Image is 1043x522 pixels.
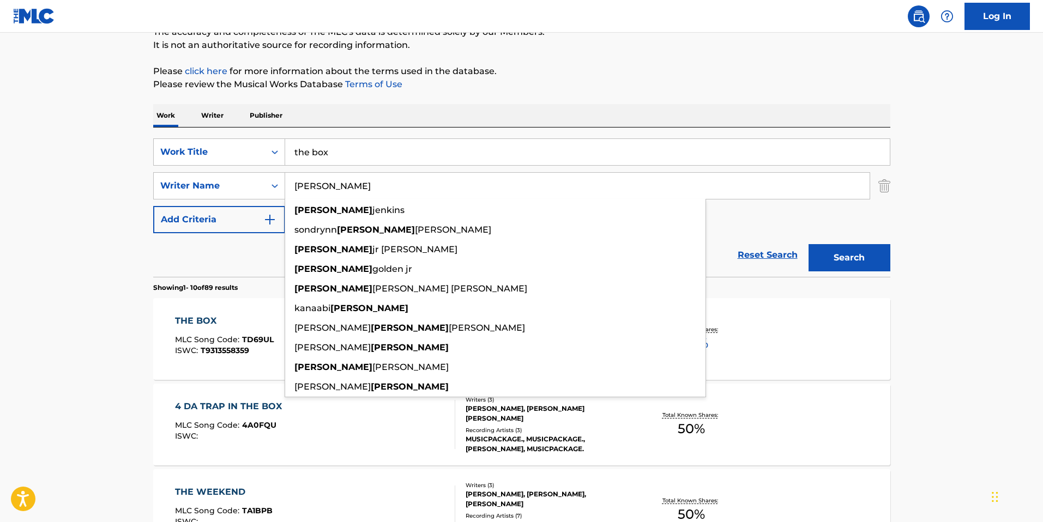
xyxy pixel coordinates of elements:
[153,384,890,465] a: 4 DA TRAP IN THE BOXMLC Song Code:4A0FQUISWC:Writers (3)[PERSON_NAME], [PERSON_NAME] [PERSON_NAME...
[371,381,449,392] strong: [PERSON_NAME]
[153,104,178,127] p: Work
[294,342,371,353] span: [PERSON_NAME]
[246,104,286,127] p: Publisher
[732,243,803,267] a: Reset Search
[294,205,372,215] strong: [PERSON_NAME]
[449,323,525,333] span: [PERSON_NAME]
[294,264,372,274] strong: [PERSON_NAME]
[153,138,890,277] form: Search Form
[908,5,930,27] a: Public Search
[201,345,249,355] span: T9313558359
[466,434,630,454] div: MUSICPACKAGE., MUSICPACKAGE.,[PERSON_NAME], MUSICPACKAGE.
[175,335,242,344] span: MLC Song Code :
[242,506,273,515] span: TA1BPB
[466,404,630,423] div: [PERSON_NAME], [PERSON_NAME] [PERSON_NAME]
[294,303,330,313] span: kanaabi
[988,470,1043,522] iframe: Chat Widget
[678,419,705,439] span: 50 %
[662,496,721,505] p: Total Known Shares:
[153,298,890,380] a: THE BOXMLC Song Code:TD69ULISWC:T9313558359Writers (6)[PERSON_NAME] [PERSON_NAME] [PERSON_NAME] [...
[242,335,274,344] span: TD69UL
[466,489,630,509] div: [PERSON_NAME], [PERSON_NAME], [PERSON_NAME]
[466,426,630,434] div: Recording Artists ( 3 )
[175,506,242,515] span: MLC Song Code :
[153,206,285,233] button: Add Criteria
[415,224,491,235] span: [PERSON_NAME]
[242,420,276,430] span: 4A0FQU
[371,323,449,333] strong: [PERSON_NAME]
[343,79,402,89] a: Terms of Use
[912,10,925,23] img: search
[337,224,415,235] strong: [PERSON_NAME]
[466,481,630,489] div: Writers ( 3 )
[294,362,372,372] strong: [PERSON_NAME]
[466,512,630,520] div: Recording Artists ( 7 )
[372,205,405,215] span: jenkins
[175,485,273,499] div: THE WEEKEND
[940,10,954,23] img: help
[466,396,630,404] div: Writers ( 3 )
[175,314,274,327] div: THE BOX
[160,145,258,159] div: Work Title
[372,362,449,372] span: [PERSON_NAME]
[662,411,721,419] p: Total Known Shares:
[371,342,449,353] strong: [PERSON_NAME]
[992,481,998,513] div: Drag
[294,283,372,294] strong: [PERSON_NAME]
[809,244,890,271] button: Search
[936,5,958,27] div: Help
[175,420,242,430] span: MLC Song Code :
[294,244,372,254] strong: [PERSON_NAME]
[153,283,238,293] p: Showing 1 - 10 of 89 results
[175,345,201,355] span: ISWC :
[153,39,890,52] p: It is not an authoritative source for recording information.
[294,323,371,333] span: [PERSON_NAME]
[294,224,337,235] span: sondrynn
[372,244,457,254] span: jr [PERSON_NAME]
[185,66,227,76] a: click here
[175,400,287,413] div: 4 DA TRAP IN THE BOX
[153,78,890,91] p: Please review the Musical Works Database
[372,283,527,294] span: [PERSON_NAME] [PERSON_NAME]
[372,264,412,274] span: golden jr
[198,104,227,127] p: Writer
[263,213,276,226] img: 9d2ae6d4665cec9f34b9.svg
[878,172,890,199] img: Delete Criterion
[964,3,1030,30] a: Log In
[330,303,408,313] strong: [PERSON_NAME]
[153,65,890,78] p: Please for more information about the terms used in the database.
[175,431,201,441] span: ISWC :
[160,179,258,192] div: Writer Name
[13,8,55,24] img: MLC Logo
[294,381,371,392] span: [PERSON_NAME]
